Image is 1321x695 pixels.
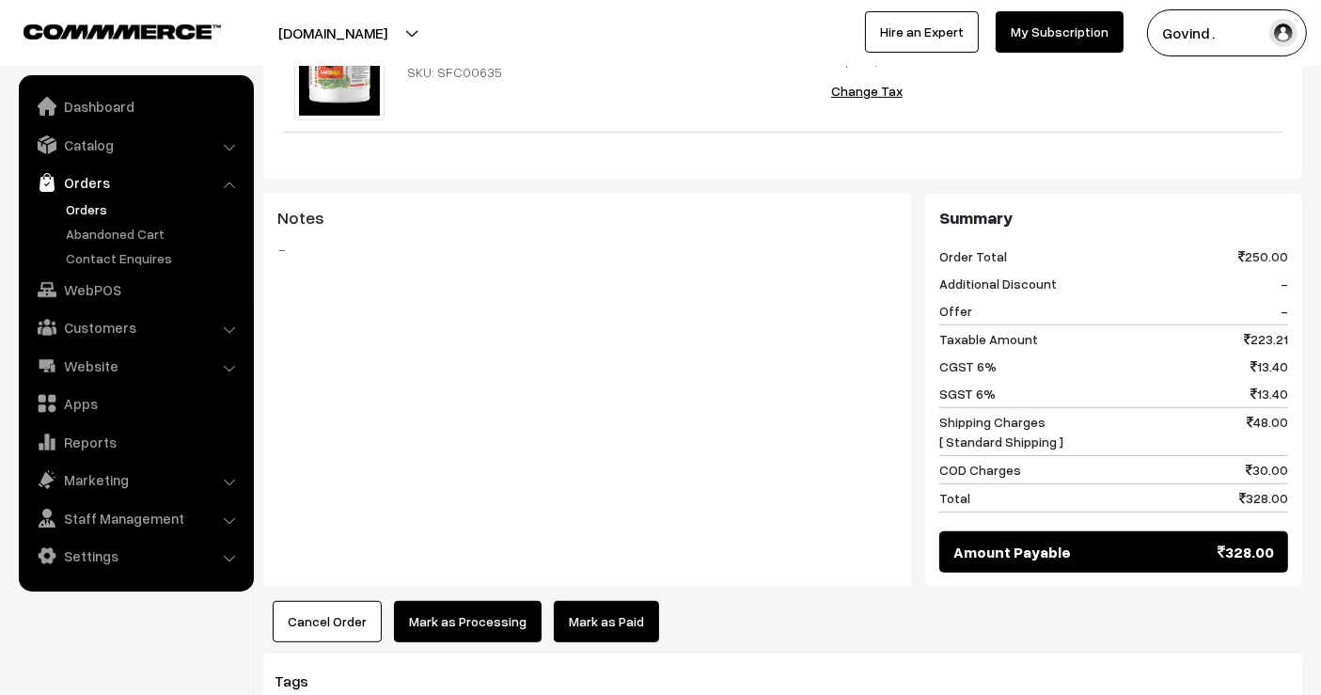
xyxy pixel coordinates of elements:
button: Govind . [1147,9,1307,56]
span: - [1281,274,1288,293]
a: My Subscription [996,11,1124,53]
img: COMMMERCE [24,24,221,39]
a: Orders [61,199,247,219]
button: Mark as Processing [394,601,542,642]
h3: Summary [939,208,1288,229]
span: - [1281,301,1288,321]
span: 13.40 [1250,356,1288,376]
span: Amount Payable [953,541,1071,563]
a: Reports [24,425,247,459]
a: WebPOS [24,273,247,307]
span: 328.00 [1218,541,1274,563]
span: Shipping Charges [ Standard Shipping ] [939,412,1063,451]
span: 250.00 [1238,246,1288,266]
span: CGST 6% [939,356,997,376]
a: Abandoned Cart [61,224,247,244]
blockquote: - [277,238,897,261]
span: Taxable Amount [939,329,1038,349]
span: SGST 6% [939,384,996,403]
span: COD Charges [939,460,1021,480]
span: Additional Discount [939,274,1057,293]
a: Customers [24,310,247,344]
a: Contact Enquires [61,248,247,268]
div: SKU: SFC00635 [407,62,612,82]
a: Staff Management [24,501,247,535]
a: Mark as Paid [554,601,659,642]
button: [DOMAIN_NAME] [212,9,453,56]
a: Dashboard [24,89,247,123]
span: 48.00 [1247,412,1288,451]
span: Offer [939,301,972,321]
a: Catalog [24,128,247,162]
button: Cancel Order [273,601,382,642]
img: user [1269,19,1297,47]
span: 328.00 [1239,488,1288,508]
span: 30.00 [1246,460,1288,480]
a: Hire an Expert [865,11,979,53]
a: Apps [24,387,247,420]
span: 13.40 [1250,384,1288,403]
a: Marketing [24,463,247,497]
a: Settings [24,539,247,573]
h3: Notes [277,208,897,229]
span: Tags [275,671,331,690]
a: COMMMERCE [24,19,188,41]
span: 223.21 [1244,329,1288,349]
span: Order Total [939,246,1007,266]
span: Total [939,488,970,508]
a: Website [24,349,247,383]
button: Change Tax [816,71,918,112]
a: Orders [24,166,247,199]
